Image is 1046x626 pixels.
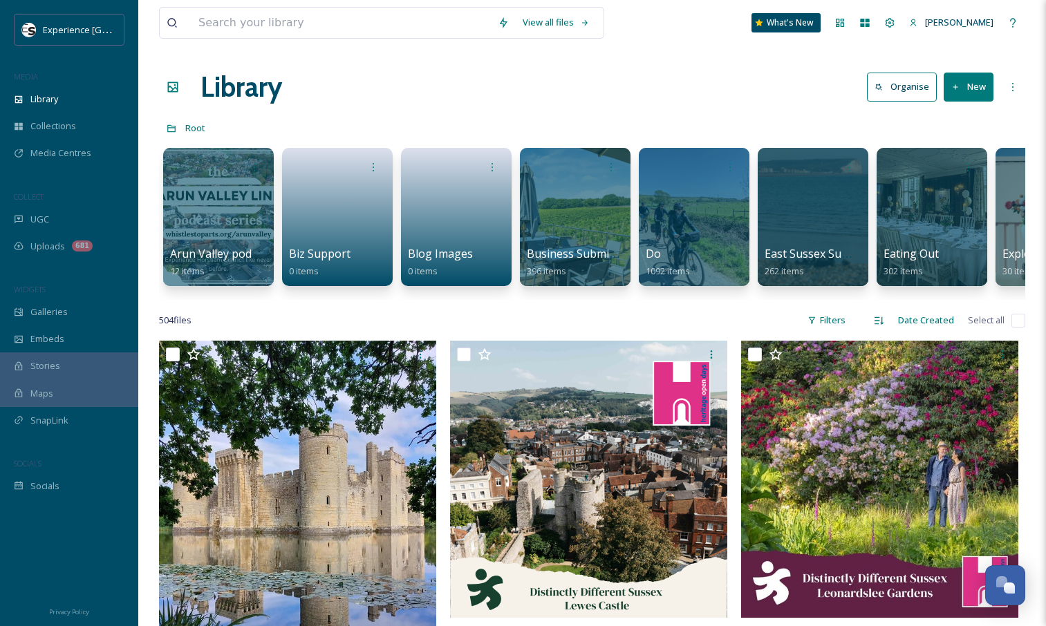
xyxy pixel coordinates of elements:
span: Privacy Policy [49,607,89,616]
span: 0 items [289,265,319,277]
span: Experience [GEOGRAPHIC_DATA] [43,23,180,36]
a: View all files [516,9,597,36]
span: Maps [30,387,53,400]
span: Blog Images [408,246,473,261]
a: Arun Valley podcast12 items [170,247,272,277]
div: 681 [72,240,93,252]
span: Uploads [30,240,65,253]
span: 262 items [765,265,804,277]
span: 302 items [884,265,923,277]
a: Root [185,120,205,136]
span: Library [30,93,58,106]
img: WSCC%20ES%20Socials%20Icon%20-%20Secondary%20-%20Black.jpg [22,23,36,37]
span: Arun Valley podcast [170,246,272,261]
a: Business Submissions396 items [527,247,642,277]
span: 0 items [408,265,438,277]
a: Eating Out302 items [884,247,939,277]
span: Do [646,246,661,261]
a: Explore30 items [1002,247,1042,277]
img: Lewes Castle.PNG [450,341,727,618]
button: New [944,73,993,101]
a: Biz Support0 items [289,247,351,277]
div: Date Created [891,307,961,334]
span: Select all [968,314,1005,327]
span: Biz Support [289,246,351,261]
span: Business Submissions [527,246,642,261]
a: East Sussex Summer photo shoot (copyright free)262 items [765,247,1023,277]
span: Stories [30,359,60,372]
button: Open Chat [985,565,1025,605]
span: Collections [30,120,76,133]
span: WIDGETS [14,284,46,294]
span: Root [185,122,205,134]
div: Filters [801,307,852,334]
span: Embeds [30,332,64,345]
a: Library [200,66,282,108]
span: East Sussex Summer photo shoot (copyright free) [765,246,1023,261]
a: Privacy Policy [49,603,89,619]
a: Do1092 items [646,247,690,277]
a: Blog Images0 items [408,247,473,277]
span: MEDIA [14,71,38,82]
img: Leonardslee.JPG [741,341,1018,618]
span: COLLECT [14,191,44,202]
span: Explore [1002,246,1042,261]
span: 12 items [170,265,205,277]
span: Eating Out [884,246,939,261]
button: Organise [867,73,937,101]
span: 30 items [1002,265,1037,277]
span: [PERSON_NAME] [925,16,993,28]
input: Search your library [192,8,491,38]
span: SOCIALS [14,458,41,468]
span: 1092 items [646,265,690,277]
span: UGC [30,213,49,226]
a: [PERSON_NAME] [902,9,1000,36]
span: SnapLink [30,414,68,427]
span: Galleries [30,305,68,319]
a: Organise [867,73,944,101]
span: 396 items [527,265,566,277]
a: What's New [751,13,821,32]
span: Media Centres [30,146,91,160]
span: Socials [30,480,59,493]
span: 504 file s [159,314,192,327]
